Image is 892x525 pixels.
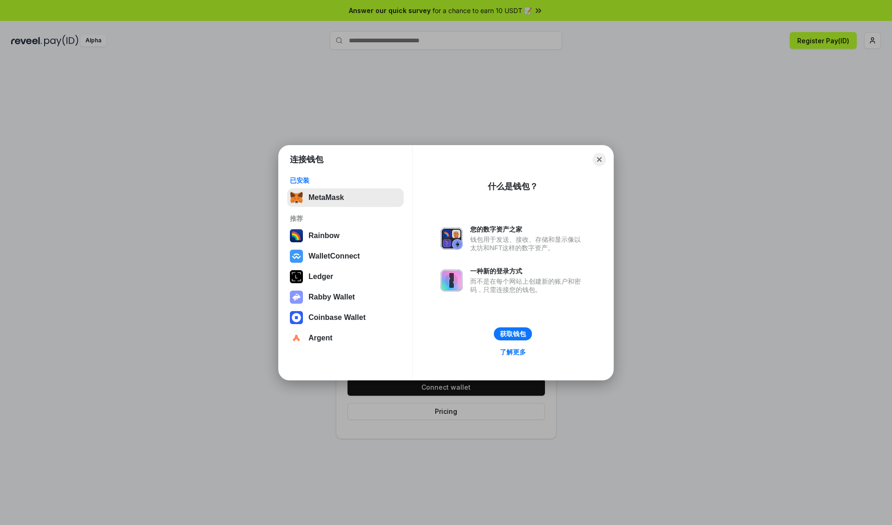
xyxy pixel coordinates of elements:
[500,330,526,338] div: 获取钱包
[494,346,531,358] a: 了解更多
[470,225,585,233] div: 您的数字资产之家
[287,329,404,347] button: Argent
[470,277,585,294] div: 而不是在每个网站上创建新的账户和密码，只需连接您的钱包。
[287,247,404,266] button: WalletConnect
[290,154,323,165] h1: 连接钱包
[287,288,404,306] button: Rabby Wallet
[308,334,333,342] div: Argent
[470,267,585,275] div: 一种新的登录方式
[290,191,303,204] img: svg+xml,%3Csvg%20fill%3D%22none%22%20height%3D%2233%22%20viewBox%3D%220%200%2035%2033%22%20width%...
[290,332,303,345] img: svg+xml,%3Csvg%20width%3D%2228%22%20height%3D%2228%22%20viewBox%3D%220%200%2028%2028%22%20fill%3D...
[287,226,404,245] button: Rainbow
[308,272,333,281] div: Ledger
[308,232,340,240] div: Rainbow
[290,250,303,263] img: svg+xml,%3Csvg%20width%3D%2228%22%20height%3D%2228%22%20viewBox%3D%220%200%2028%2028%22%20fill%3D...
[470,235,585,252] div: 钱包用于发送、接收、存储和显示像以太坊和NFT这样的数字资产。
[287,267,404,286] button: Ledger
[308,313,366,322] div: Coinbase Wallet
[440,269,463,292] img: svg+xml,%3Csvg%20xmlns%3D%22http%3A%2F%2Fwww.w3.org%2F2000%2Fsvg%22%20fill%3D%22none%22%20viewBox...
[488,181,538,192] div: 什么是钱包？
[290,229,303,242] img: svg+xml,%3Csvg%20width%3D%22120%22%20height%3D%22120%22%20viewBox%3D%220%200%20120%20120%22%20fil...
[308,293,355,301] div: Rabby Wallet
[290,176,401,185] div: 已安装
[494,327,532,340] button: 获取钱包
[290,311,303,324] img: svg+xml,%3Csvg%20width%3D%2228%22%20height%3D%2228%22%20viewBox%3D%220%200%2028%2028%22%20fill%3D...
[290,291,303,304] img: svg+xml,%3Csvg%20xmlns%3D%22http%3A%2F%2Fwww.w3.org%2F2000%2Fsvg%22%20fill%3D%22none%22%20viewBox...
[290,214,401,223] div: 推荐
[593,153,606,166] button: Close
[440,227,463,250] img: svg+xml,%3Csvg%20xmlns%3D%22http%3A%2F%2Fwww.w3.org%2F2000%2Fsvg%22%20fill%3D%22none%22%20viewBox...
[290,270,303,283] img: svg+xml,%3Csvg%20xmlns%3D%22http%3A%2F%2Fwww.w3.org%2F2000%2Fsvg%22%20width%3D%2228%22%20height%3...
[308,193,344,202] div: MetaMask
[287,188,404,207] button: MetaMask
[500,348,526,356] div: 了解更多
[308,252,360,260] div: WalletConnect
[287,308,404,327] button: Coinbase Wallet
